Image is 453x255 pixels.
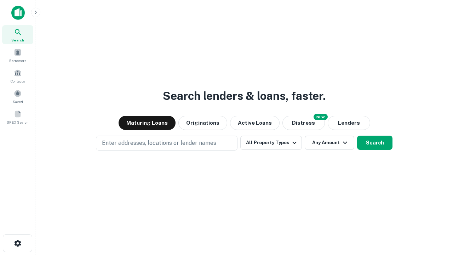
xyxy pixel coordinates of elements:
[102,139,216,147] p: Enter addresses, locations or lender names
[13,99,23,104] span: Saved
[11,37,24,43] span: Search
[418,198,453,232] iframe: Chat Widget
[328,116,370,130] button: Lenders
[7,119,29,125] span: SREO Search
[2,25,33,44] a: Search
[11,6,25,20] img: capitalize-icon.png
[11,78,25,84] span: Contacts
[96,136,237,151] button: Enter addresses, locations or lender names
[230,116,280,130] button: Active Loans
[314,114,328,120] div: NEW
[163,87,326,104] h3: Search lenders & loans, faster.
[2,107,33,126] a: SREO Search
[357,136,392,150] button: Search
[178,116,227,130] button: Originations
[119,116,176,130] button: Maturing Loans
[2,66,33,85] a: Contacts
[240,136,302,150] button: All Property Types
[2,46,33,65] a: Borrowers
[9,58,26,63] span: Borrowers
[282,116,325,130] button: Search distressed loans with lien and other non-mortgage details.
[2,87,33,106] a: Saved
[305,136,354,150] button: Any Amount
